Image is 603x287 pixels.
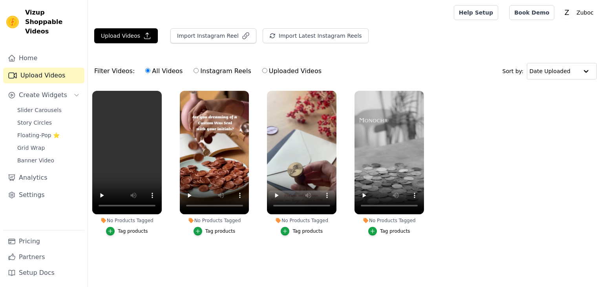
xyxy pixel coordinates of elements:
label: All Videos [145,66,183,76]
a: Book Demo [509,5,554,20]
a: Help Setup [454,5,498,20]
button: Create Widgets [3,87,84,103]
button: Import Latest Instagram Reels [263,28,369,43]
a: Story Circles [13,117,84,128]
button: Tag products [194,227,236,235]
a: Grid Wrap [13,142,84,153]
button: Import Instagram Reel [170,28,256,43]
label: Uploaded Videos [262,66,322,76]
span: Grid Wrap [17,144,45,152]
label: Instagram Reels [193,66,251,76]
span: Slider Carousels [17,106,62,114]
a: Floating-Pop ⭐ [13,130,84,141]
div: Tag products [205,228,236,234]
div: Sort by: [502,63,597,79]
text: Z [565,9,569,17]
a: Analytics [3,170,84,186]
a: Banner Video [13,155,84,166]
span: Vizup Shoppable Videos [25,8,81,36]
a: Partners [3,249,84,265]
div: No Products Tagged [267,217,336,224]
a: Setup Docs [3,265,84,281]
div: No Products Tagged [180,217,249,224]
a: Slider Carousels [13,105,84,116]
span: Floating-Pop ⭐ [17,131,60,139]
div: No Products Tagged [92,217,162,224]
input: Instagram Reels [194,68,199,73]
a: Pricing [3,234,84,249]
a: Settings [3,187,84,203]
span: Create Widgets [19,90,67,100]
span: Story Circles [17,119,52,127]
button: Upload Videos [94,28,158,43]
button: Tag products [281,227,323,235]
button: Tag products [368,227,410,235]
p: Zuboc [573,6,597,20]
div: No Products Tagged [354,217,424,224]
button: Z Zuboc [561,6,597,20]
input: Uploaded Videos [262,68,267,73]
a: Upload Videos [3,68,84,83]
div: Tag products [292,228,323,234]
a: Home [3,50,84,66]
div: Filter Videos: [94,62,326,80]
span: Banner Video [17,156,54,164]
input: All Videos [145,68,150,73]
div: Tag products [380,228,410,234]
div: Tag products [118,228,148,234]
button: Tag products [106,227,148,235]
img: Vizup [6,16,19,28]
